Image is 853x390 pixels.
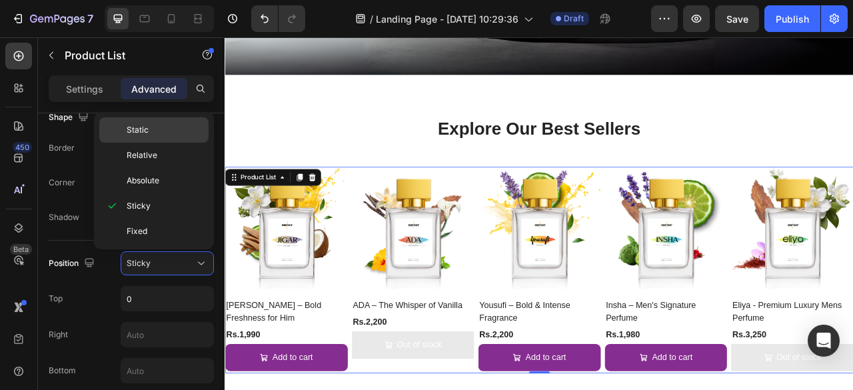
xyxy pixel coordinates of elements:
div: Right [49,329,68,341]
p: Advanced [131,82,177,96]
div: Rs.1,980 [483,369,639,387]
div: Position [49,255,97,273]
span: / [370,12,373,26]
div: Rs.2,200 [322,369,478,387]
a: Eliya - Premium Luxury Mens Perfume [644,331,800,366]
input: Auto [121,287,213,311]
div: Rs.3,250 [644,369,800,387]
div: Border [49,142,75,154]
button: Save [715,5,759,32]
div: Undo/Redo [251,5,305,32]
span: Draft [564,13,584,25]
button: Publish [764,5,820,32]
div: Rs.2,200 [161,353,317,371]
span: Sticky [127,200,151,212]
input: Auto [121,359,213,383]
span: Relative [127,149,157,161]
span: Fixed [127,225,147,237]
a: ADA – The Whisper of Vanilla [161,165,317,321]
div: Publish [776,12,809,26]
p: 7 [87,11,93,27]
a: Eliya - Premium Luxury Mens Perfume [644,165,800,321]
span: Save [726,13,748,25]
div: Corner [49,177,75,189]
div: Product List [17,172,67,184]
a: Yousufi – Bold & Intense Fragrance [322,331,478,366]
span: Landing Page - [DATE] 10:29:36 [376,12,518,26]
a: ADA – The Whisper of Vanilla [161,331,317,350]
div: Beta [10,244,32,255]
p: Explore Our Best Sellers [1,103,798,131]
div: Shadow [49,211,79,223]
a: Insha – Men's Signature Perfume [483,331,639,366]
a: Yousufi – Bold & Intense Fragrance [322,165,478,321]
a: Insha – Men's Signature Perfume [483,165,639,321]
div: Shape [49,109,91,127]
div: Open Intercom Messenger [808,325,840,357]
div: 450 [13,142,32,153]
p: Product List [65,47,178,63]
input: Auto [121,323,213,347]
p: Settings [66,82,103,96]
span: Sticky [127,258,151,268]
span: Static [127,124,149,136]
span: Absolute [127,175,159,187]
div: Top [49,293,63,305]
button: 7 [5,5,99,32]
div: Bottom [49,365,76,377]
iframe: Design area [225,37,853,390]
button: Sticky [121,251,214,275]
